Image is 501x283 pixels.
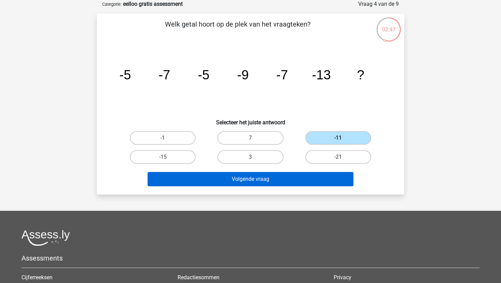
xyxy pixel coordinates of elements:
tspan: -5 [198,67,209,82]
label: -1 [130,131,196,145]
p: Welk getal hoort op de plek van het vraagteken? [108,19,368,40]
strong: eelloo gratis assessment [123,1,183,7]
tspan: -9 [237,67,249,82]
tspan: -13 [312,67,331,82]
tspan: -5 [119,67,131,82]
button: Volgende vraag [148,172,354,186]
a: Redactiesommen [178,274,219,281]
tspan: -7 [276,67,288,82]
label: -21 [305,150,371,164]
a: Privacy [334,274,351,281]
label: -15 [130,150,196,164]
a: Cijferreeksen [21,274,52,281]
small: Categorie: [102,2,122,7]
img: Assessly logo [21,230,70,246]
label: -11 [305,131,371,145]
tspan: -7 [158,67,170,82]
h5: Assessments [21,254,480,262]
label: 7 [217,131,283,145]
div: 02:47 [376,17,401,34]
h6: Selecteer het juiste antwoord [108,114,393,126]
label: 3 [217,150,283,164]
tspan: ? [357,67,364,82]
